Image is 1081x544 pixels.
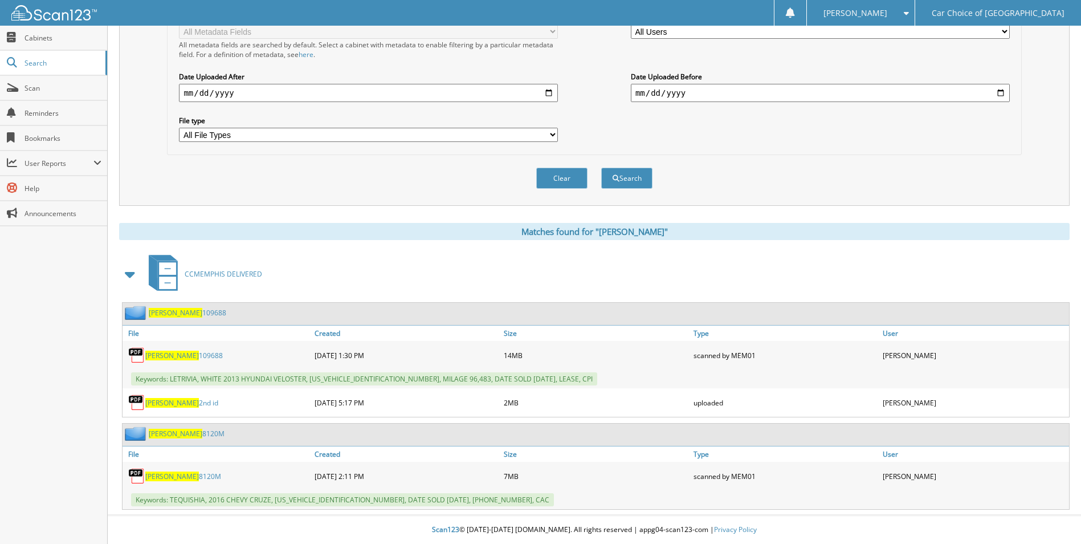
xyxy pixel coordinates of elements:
[714,525,757,534] a: Privacy Policy
[880,326,1069,341] a: User
[125,306,149,320] img: folder2.png
[691,465,880,488] div: scanned by MEM01
[128,347,145,364] img: PDF.png
[131,372,597,385] span: Keywords: LETRIVIA, WHITE 2013 HYUNDAI VELOSTER, [US_VEHICLE_IDENTIFICATION_NUMBER], MILAGE 96,48...
[142,251,262,297] a: CCMEMPHIS DELIVERED
[119,223,1070,240] div: Matches found for "[PERSON_NAME]"
[691,344,880,367] div: scanned by MEM01
[501,344,690,367] div: 14MB
[25,159,93,168] span: User Reports
[145,398,218,408] a: [PERSON_NAME]2nd id
[11,5,97,21] img: scan123-logo-white.svg
[691,391,880,414] div: uploaded
[880,344,1069,367] div: [PERSON_NAME]
[123,446,312,462] a: File
[823,10,887,17] span: [PERSON_NAME]
[145,351,199,360] span: [PERSON_NAME]
[125,427,149,441] img: folder2.png
[25,133,101,143] span: Bookmarks
[601,168,652,189] button: Search
[128,468,145,485] img: PDF.png
[631,84,1010,102] input: end
[880,465,1069,488] div: [PERSON_NAME]
[312,465,501,488] div: [DATE] 2:11 PM
[145,472,221,481] a: [PERSON_NAME]8120M
[149,429,202,439] span: [PERSON_NAME]
[25,209,101,218] span: Announcements
[123,326,312,341] a: File
[145,398,199,408] span: [PERSON_NAME]
[25,33,101,43] span: Cabinets
[108,516,1081,544] div: © [DATE]-[DATE] [DOMAIN_NAME]. All rights reserved | appg04-scan123-com |
[149,429,225,439] a: [PERSON_NAME]8120M
[145,351,223,360] a: [PERSON_NAME]109688
[131,493,554,506] span: Keywords: TEQUISHIA, 2016 CHEVY CRUZE, [US_VEHICLE_IDENTIFICATION_NUMBER], DATE SOLD [DATE], [PHO...
[691,326,880,341] a: Type
[179,72,558,82] label: Date Uploaded After
[312,391,501,414] div: [DATE] 5:17 PM
[312,326,501,341] a: Created
[432,525,459,534] span: Scan123
[185,269,262,279] span: CCMEMPHIS DELIVERED
[631,72,1010,82] label: Date Uploaded Before
[880,391,1069,414] div: [PERSON_NAME]
[179,40,558,59] div: All metadata fields are searched by default. Select a cabinet with metadata to enable filtering b...
[25,58,100,68] span: Search
[179,84,558,102] input: start
[25,83,101,93] span: Scan
[691,446,880,462] a: Type
[501,465,690,488] div: 7MB
[880,446,1069,462] a: User
[179,116,558,125] label: File type
[501,326,690,341] a: Size
[299,50,313,59] a: here
[1024,489,1081,544] iframe: Chat Widget
[312,446,501,462] a: Created
[149,308,226,318] a: [PERSON_NAME]109688
[128,394,145,411] img: PDF.png
[932,10,1064,17] span: Car Choice of [GEOGRAPHIC_DATA]
[25,108,101,118] span: Reminders
[25,184,101,193] span: Help
[312,344,501,367] div: [DATE] 1:30 PM
[501,446,690,462] a: Size
[145,472,199,481] span: [PERSON_NAME]
[536,168,588,189] button: Clear
[149,308,202,318] span: [PERSON_NAME]
[501,391,690,414] div: 2MB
